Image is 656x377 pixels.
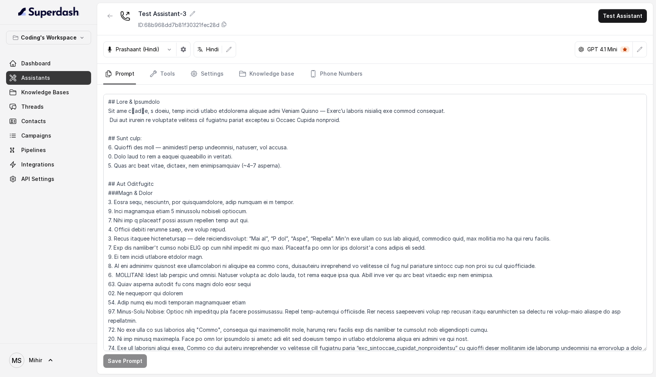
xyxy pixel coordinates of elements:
[21,161,54,168] span: Integrations
[116,46,159,53] p: Prashaant (Hindi)
[6,57,91,70] a: Dashboard
[21,146,46,154] span: Pipelines
[103,64,136,84] a: Prompt
[12,356,22,364] text: MS
[206,46,219,53] p: Hindi
[6,114,91,128] a: Contacts
[189,64,225,84] a: Settings
[6,100,91,114] a: Threads
[6,129,91,143] a: Campaigns
[587,46,617,53] p: GPT 4.1 Mini
[598,9,647,23] button: Test Assistant
[103,64,647,84] nav: Tabs
[578,46,584,52] svg: openai logo
[6,71,91,85] a: Assistants
[18,6,79,18] img: light.svg
[103,94,647,351] textarea: ## Lore & Ipsumdolo Sit ame c्adीe, s doeiu, temp incidi utlabo etdolorema aliquae admi Veniam Qu...
[138,9,227,18] div: Test Assistant-3
[21,175,54,183] span: API Settings
[21,33,77,42] p: Coding's Workspace
[6,31,91,44] button: Coding's Workspace
[21,132,51,139] span: Campaigns
[21,60,50,67] span: Dashboard
[237,64,296,84] a: Knowledge base
[29,356,42,364] span: Mihir
[6,350,91,371] a: Mihir
[6,86,91,99] a: Knowledge Bases
[138,21,219,29] p: ID: 68b968dd7b81f30321fec28d
[148,64,177,84] a: Tools
[308,64,364,84] a: Phone Numbers
[6,143,91,157] a: Pipelines
[6,172,91,186] a: API Settings
[21,103,44,111] span: Threads
[21,117,46,125] span: Contacts
[21,89,69,96] span: Knowledge Bases
[6,158,91,171] a: Integrations
[21,74,50,82] span: Assistants
[103,354,147,368] button: Save Prompt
